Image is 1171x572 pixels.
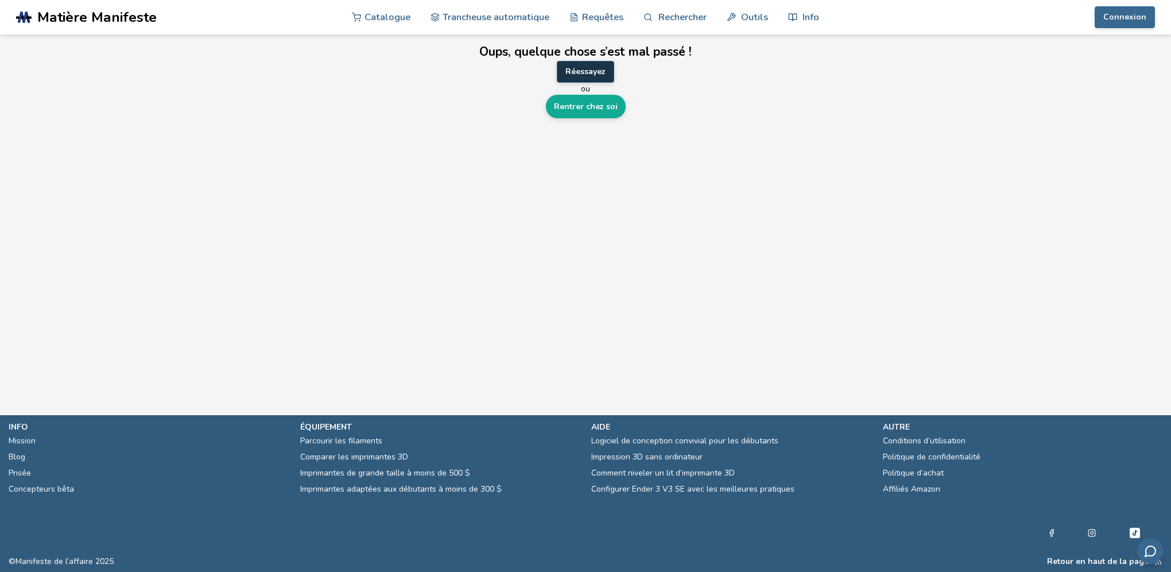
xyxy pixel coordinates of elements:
h2: Oups, quelque chose s’est mal passé ! [92,43,1079,61]
span: Matière Manifeste [37,9,157,25]
a: Logiciel de conception convivial pour les débutants [591,433,778,449]
a: Imprimantes adaptées aux débutants à moins de 300 $ [300,481,502,497]
a: Mission [9,433,36,449]
a: Politique d’achat [883,465,944,481]
font: Rechercher [658,11,707,22]
a: Prisée [9,465,31,481]
button: Réessayez [557,61,614,83]
a: Configurer Ender 3 V3 SE avec les meilleures pratiques [591,481,794,497]
button: Retour en haut de la page [1047,557,1149,566]
font: Requêtes [582,11,623,22]
p: équipement [300,421,580,433]
a: Sur Facebook [1048,526,1056,540]
a: Affiliés Amazon [883,481,940,497]
font: Info [802,11,819,22]
a: Sur Instagram [1088,526,1096,540]
p: ou [92,83,1079,95]
a: Comparer les imprimantes 3D [300,449,408,465]
a: Politique de confidentialité [883,449,980,465]
button: Envoyer des commentaires par e-mail [1137,538,1163,564]
p: autre [883,421,1163,433]
a: Blog [9,449,25,465]
a: Tiktok [1128,526,1142,540]
button: Connexion [1095,6,1155,28]
a: Parcourir les filaments [300,433,382,449]
a: Imprimantes de grande taille à moins de 500 $ [300,465,470,481]
p: info [9,421,289,433]
a: Conditions d’utilisation [883,433,966,449]
span: © [9,557,114,566]
p: Aide [591,421,871,433]
font: Trancheuse automatique [443,11,549,22]
a: Comment niveler un lit d’imprimante 3D [591,465,735,481]
font: Outils [741,11,768,22]
font: Catalogue [365,11,410,22]
a: Impression 3D sans ordinateur [591,449,703,465]
a: RSS Feed [1154,557,1162,566]
a: Rentrer chez soi [546,95,626,118]
font: Manifeste de l’affaire 2025 [15,556,114,567]
a: Concepteurs bêta [9,481,74,497]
